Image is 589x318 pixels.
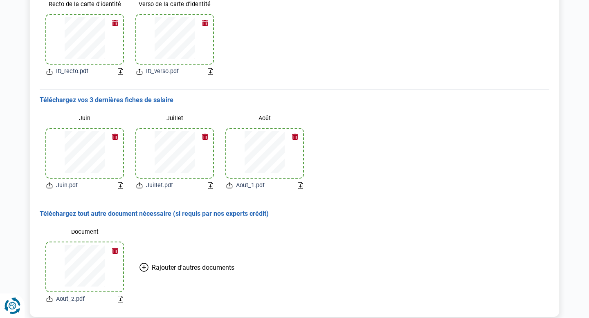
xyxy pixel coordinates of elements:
[56,295,85,304] span: Aout_2.pdf
[56,67,88,76] span: ID_recto.pdf
[146,67,179,76] span: ID_verso.pdf
[146,181,173,190] span: Juillet.pdf
[40,210,549,218] h3: Téléchargez tout autre document nécessaire (si requis par nos experts crédit)
[226,111,303,125] label: Août
[236,181,265,190] span: Aout_1.pdf
[118,182,123,189] a: Download
[208,182,213,189] a: Download
[152,264,234,271] span: Rajouter d'autres documents
[130,225,244,310] button: Rajouter d'autres documents
[136,111,213,125] label: Juillet
[46,111,123,125] label: Juin
[40,96,549,105] h3: Téléchargez vos 3 dernières fiches de salaire
[298,182,303,189] a: Download
[208,68,213,75] a: Download
[56,181,78,190] span: Juin.pdf
[46,225,123,239] label: Document
[118,296,123,302] a: Download
[118,68,123,75] a: Download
